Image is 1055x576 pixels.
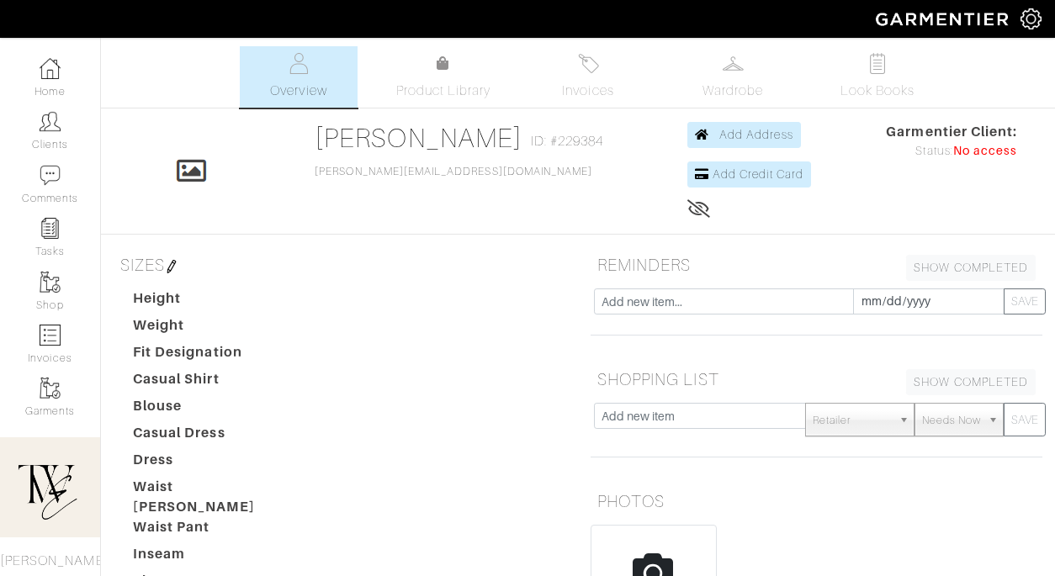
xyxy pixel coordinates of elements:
[1021,8,1042,29] img: gear-icon-white-bd11855cb880d31180b6d7d6211b90ccbf57a29d726f0c71d8c61bd08dd39cc2.png
[40,272,61,293] img: garments-icon-b7da505a4dc4fd61783c78ac3ca0ef83fa9d6f193b1c9dc38574b1d14d53ca28.png
[396,81,491,101] span: Product Library
[886,142,1017,161] div: Status:
[120,342,311,369] dt: Fit Designation
[120,477,311,517] dt: Waist [PERSON_NAME]
[591,362,1042,396] h5: SHOPPING LIST
[813,404,892,437] span: Retailer
[591,248,1042,282] h5: REMINDERS
[819,46,936,108] a: Look Books
[270,81,326,101] span: Overview
[120,396,311,423] dt: Blouse
[40,165,61,186] img: comment-icon-a0a6a9ef722e966f86d9cbdc48e553b5cf19dbc54f86b18d962a5391bc8f6eb6.png
[867,4,1021,34] img: garmentier-logo-header-white-b43fb05a5012e4ada735d5af1a66efaba907eab6374d6393d1fbf88cb4ef424d.png
[120,315,311,342] dt: Weight
[120,288,311,315] dt: Height
[1004,288,1046,314] button: SAVE
[713,167,803,181] span: Add Credit Card
[687,122,801,148] a: Add Address
[1004,403,1046,436] button: SAVE
[120,369,311,396] dt: Casual Shirt
[953,142,1017,161] span: No access
[120,544,311,571] dt: Inseam
[315,123,522,153] a: [PERSON_NAME]
[674,46,792,108] a: Wardrobe
[922,404,981,437] span: Needs Now
[578,53,599,74] img: orders-27d20c2124de7fd6de4e0e44c1d41de31381a507db9b33961299e4e07d508b8c.svg
[531,131,604,151] span: ID: #229384
[529,46,647,108] a: Invoices
[120,450,311,477] dt: Dress
[40,378,61,399] img: garments-icon-b7da505a4dc4fd61783c78ac3ca0ef83fa9d6f193b1c9dc38574b1d14d53ca28.png
[702,81,763,101] span: Wardrobe
[40,218,61,239] img: reminder-icon-8004d30b9f0a5d33ae49ab947aed9ed385cf756f9e5892f1edd6e32f2345188e.png
[240,46,358,108] a: Overview
[594,288,854,314] input: Add new item...
[591,484,1042,518] h5: PHOTOS
[165,260,178,273] img: pen-cf24a1663064a2ec1b9c1bd2387e9de7a2fa800b781884d57f21acf72779bad2.png
[562,81,613,101] span: Invoices
[723,53,744,74] img: wardrobe-487a4870c1b7c33e795ec22d11cfc2ed9d08956e64fb3008fe2437562e282088.svg
[289,53,310,74] img: basicinfo-40fd8af6dae0f16599ec9e87c0ef1c0a1fdea2edbe929e3d69a839185d80c458.svg
[120,423,311,450] dt: Casual Dress
[687,161,811,188] a: Add Credit Card
[906,255,1036,281] a: SHOW COMPLETED
[594,403,806,429] input: Add new item
[120,517,311,544] dt: Waist Pant
[906,369,1036,395] a: SHOW COMPLETED
[114,248,565,282] h5: SIZES
[40,111,61,132] img: clients-icon-6bae9207a08558b7cb47a8932f037763ab4055f8c8b6bfacd5dc20c3e0201464.png
[840,81,915,101] span: Look Books
[315,166,592,177] a: [PERSON_NAME][EMAIL_ADDRESS][DOMAIN_NAME]
[40,58,61,79] img: dashboard-icon-dbcd8f5a0b271acd01030246c82b418ddd0df26cd7fceb0bd07c9910d44c42f6.png
[384,54,502,101] a: Product Library
[886,122,1017,142] span: Garmentier Client:
[40,325,61,346] img: orders-icon-0abe47150d42831381b5fb84f609e132dff9fe21cb692f30cb5eec754e2cba89.png
[719,128,793,141] span: Add Address
[867,53,888,74] img: todo-9ac3debb85659649dc8f770b8b6100bb5dab4b48dedcbae339e5042a72dfd3cc.svg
